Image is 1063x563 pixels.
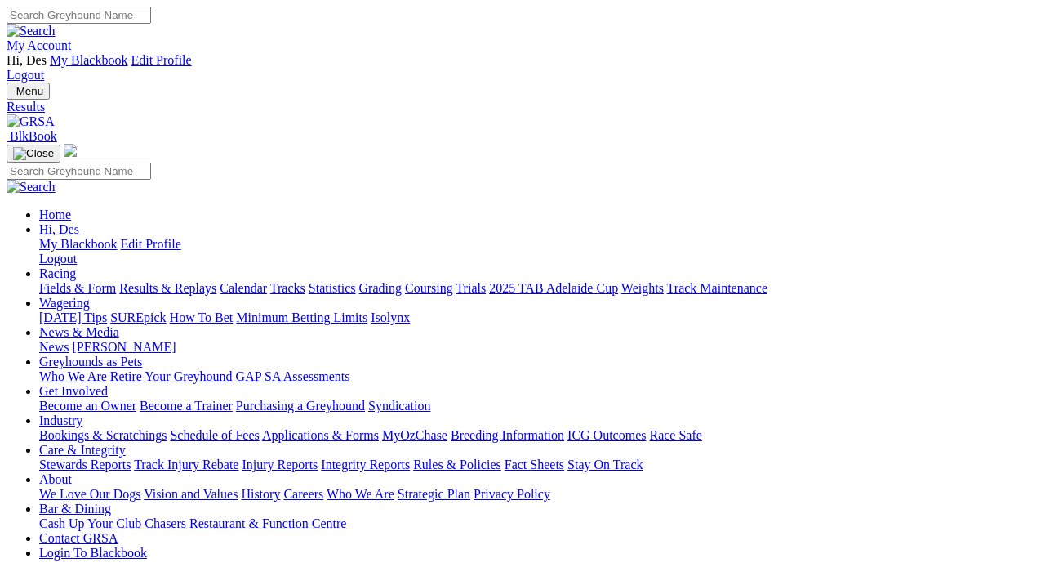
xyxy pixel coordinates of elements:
a: Contact GRSA [39,531,118,545]
a: 2025 TAB Adelaide Cup [489,281,618,295]
div: News & Media [39,340,1056,355]
a: Trials [456,281,486,295]
a: SUREpick [110,311,166,324]
span: BlkBook [10,129,57,143]
a: Bar & Dining [39,502,111,516]
div: Industry [39,428,1056,443]
img: Search [7,24,56,38]
a: My Account [7,38,72,52]
button: Toggle navigation [7,83,50,100]
input: Search [7,163,151,180]
a: Home [39,208,71,221]
a: Grading [359,281,402,295]
a: BlkBook [7,129,57,143]
a: Privacy Policy [474,487,550,501]
a: Get Involved [39,384,108,398]
a: Careers [283,487,323,501]
a: Calendar [220,281,267,295]
a: Wagering [39,296,90,310]
a: Hi, Des [39,222,82,236]
div: Wagering [39,311,1056,325]
a: Tracks [270,281,305,295]
a: Track Injury Rebate [134,458,238,471]
a: Results [7,100,1056,114]
a: My Blackbook [50,53,128,67]
a: Login To Blackbook [39,546,147,560]
a: Logout [7,68,44,82]
a: [PERSON_NAME] [72,340,176,354]
a: Chasers Restaurant & Function Centre [145,516,346,530]
a: Syndication [368,399,430,413]
a: Retire Your Greyhound [110,369,233,383]
span: Hi, Des [7,53,47,67]
a: Race Safe [649,428,701,442]
a: Rules & Policies [413,458,501,471]
a: [DATE] Tips [39,311,107,324]
a: Purchasing a Greyhound [236,399,365,413]
a: Who We Are [39,369,107,383]
a: Isolynx [371,311,410,324]
a: Greyhounds as Pets [39,355,142,369]
button: Toggle navigation [7,145,60,163]
a: Become a Trainer [140,399,233,413]
div: Hi, Des [39,237,1056,266]
a: My Blackbook [39,237,118,251]
a: About [39,472,72,486]
span: Hi, Des [39,222,79,236]
img: Search [7,180,56,194]
img: logo-grsa-white.png [64,144,77,157]
a: GAP SA Assessments [236,369,350,383]
a: History [241,487,280,501]
a: ICG Outcomes [567,428,646,442]
a: Logout [39,252,77,266]
a: Schedule of Fees [170,428,259,442]
a: Edit Profile [131,53,191,67]
div: Bar & Dining [39,516,1056,531]
img: Close [13,147,54,160]
a: Integrity Reports [321,458,410,471]
a: Stay On Track [567,458,643,471]
a: Edit Profile [121,237,181,251]
a: Fact Sheets [505,458,564,471]
a: Who We Are [327,487,394,501]
a: MyOzChase [382,428,447,442]
a: Racing [39,266,76,280]
a: News & Media [39,325,119,339]
a: Minimum Betting Limits [236,311,367,324]
a: How To Bet [170,311,234,324]
span: Menu [16,85,43,97]
input: Search [7,7,151,24]
a: Breeding Information [451,428,564,442]
div: About [39,487,1056,502]
div: Greyhounds as Pets [39,369,1056,384]
div: Get Involved [39,399,1056,413]
a: Vision and Values [144,487,238,501]
a: Fields & Form [39,281,116,295]
a: Statistics [309,281,356,295]
a: Injury Reports [242,458,318,471]
a: We Love Our Dogs [39,487,140,501]
div: My Account [7,53,1056,83]
a: Results & Replays [119,281,216,295]
a: Cash Up Your Club [39,516,141,530]
a: Industry [39,413,82,427]
a: Stewards Reports [39,458,131,471]
a: News [39,340,69,354]
a: Care & Integrity [39,443,126,457]
a: Strategic Plan [398,487,470,501]
a: Track Maintenance [667,281,767,295]
a: Bookings & Scratchings [39,428,167,442]
div: Care & Integrity [39,458,1056,472]
div: Racing [39,281,1056,296]
a: Coursing [405,281,453,295]
img: GRSA [7,114,55,129]
a: Weights [621,281,664,295]
a: Become an Owner [39,399,136,413]
a: Applications & Forms [262,428,379,442]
